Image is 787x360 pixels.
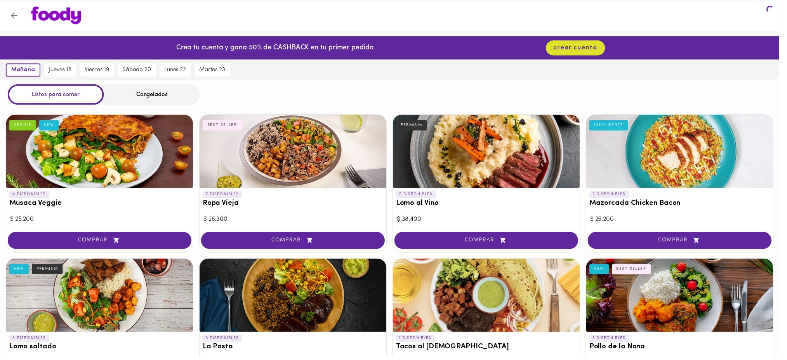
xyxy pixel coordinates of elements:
span: viernes 19 [85,67,110,74]
div: NEW [40,121,59,131]
div: PREMIUM [400,121,431,131]
div: BEST SELLER [618,267,658,277]
div: Lomo al Vino [397,116,585,190]
span: martes 23 [201,67,228,74]
div: Listos para comer [8,85,105,106]
div: $ 25.200 [596,217,777,226]
button: mañana [6,64,41,77]
span: COMPRAR [603,239,770,246]
div: PREMIUM [32,267,64,277]
div: Musaca Veggie [6,116,195,190]
p: 7 DISPONIBLES [205,193,245,200]
button: viernes 19 [81,64,115,77]
button: jueves 18 [45,64,77,77]
h3: Ropa Vieja [205,201,387,210]
div: $ 26.300 [205,217,386,226]
span: COMPRAR [17,239,184,246]
button: martes 23 [196,64,232,77]
p: 3 DISPONIBLES [595,338,635,345]
button: COMPRAR [203,234,389,252]
p: Crea tu cuenta y gana 50% de CASHBACK en tu primer pedido [178,44,377,54]
button: sábado 20 [119,64,157,77]
button: Volver [5,6,24,25]
button: COMPRAR [8,234,193,252]
span: COMPRAR [408,239,574,246]
h3: Pollo de la Nona [595,346,778,355]
p: 5 DISPONIBLES [400,193,440,200]
h3: Lomo saltado [9,346,192,355]
span: sábado 20 [123,67,153,74]
h3: La Posta [205,346,387,355]
h3: Lomo al Vino [400,201,582,210]
h3: Tacos al [DEMOGRAPHIC_DATA] [400,346,582,355]
div: Congelados [105,85,202,106]
div: Lomo saltado [6,261,195,335]
div: NEW [9,267,29,277]
div: Mazorcada Chicken Bacon [592,116,781,190]
span: crear cuenta [559,45,603,52]
div: NEW [595,267,615,277]
span: lunes 22 [166,67,188,74]
p: 1 DISPONIBLES [400,338,439,345]
h3: Mazorcada Chicken Bacon [595,201,778,210]
div: La Posta [202,261,390,335]
div: VEGGIE [9,121,36,131]
div: Ropa Vieja [202,116,390,190]
h3: Musaca Veggie [9,201,192,210]
p: 2 DISPONIBLES [595,193,635,200]
p: 4 DISPONIBLES [9,193,50,200]
div: $ 25.200 [10,217,191,226]
button: lunes 22 [161,64,193,77]
div: Pollo de la Nona [592,261,781,335]
div: INDULGENTE [595,121,634,131]
div: BEST SELLER [205,121,244,131]
button: COMPRAR [398,234,584,252]
p: 3 DISPONIBLES [205,338,245,345]
p: 8 DISPONIBLES [9,338,50,345]
span: jueves 18 [49,67,72,74]
img: logo.png [31,7,82,24]
button: COMPRAR [594,234,779,252]
span: COMPRAR [213,239,379,246]
button: crear cuenta [551,41,611,56]
div: Tacos al Pastor [397,261,585,335]
span: mañana [11,67,35,74]
div: $ 38.400 [401,217,582,226]
iframe: Messagebird Livechat Widget [742,315,779,352]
